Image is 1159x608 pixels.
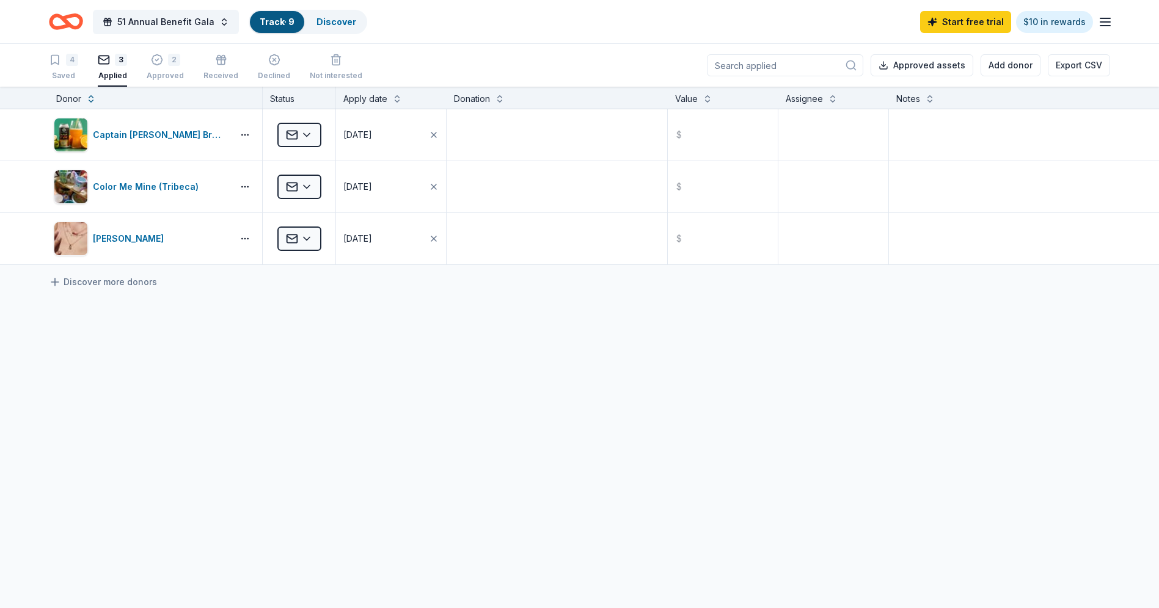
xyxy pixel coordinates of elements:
div: Assignee [786,92,823,106]
div: Not interested [310,71,362,81]
div: Status [263,87,336,109]
div: Donor [56,92,81,106]
button: [DATE] [336,109,446,161]
button: Image for Captain Lawrence Brewing CompanyCaptain [PERSON_NAME] Brewing Company [54,118,228,152]
button: 2Approved [147,49,184,87]
button: Received [203,49,238,87]
div: Donation [454,92,490,106]
a: $10 in rewards [1016,11,1093,33]
span: 51 Annual Benefit Gala [117,15,214,29]
div: Applied [98,71,127,81]
div: Notes [896,92,920,106]
button: [DATE] [336,213,446,264]
button: Image for Color Me Mine (Tribeca)Color Me Mine (Tribeca) [54,170,228,204]
img: Image for Kendra Scott [54,222,87,255]
button: Track· 9Discover [249,10,367,34]
button: Approved assets [871,54,973,76]
div: 4 [66,54,78,66]
a: Discover [316,16,356,27]
div: Approved [147,71,184,81]
a: Track· 9 [260,16,294,27]
button: Declined [258,49,290,87]
img: Image for Color Me Mine (Tribeca) [54,170,87,203]
div: Color Me Mine (Tribeca) [93,179,203,194]
input: Search applied [707,54,863,76]
a: Discover more donors [49,275,157,289]
div: [DATE] [343,179,372,194]
div: [PERSON_NAME] [93,231,169,246]
div: 2 [168,54,180,66]
div: Captain [PERSON_NAME] Brewing Company [93,128,228,142]
button: Export CSV [1048,54,1110,76]
div: [DATE] [343,231,372,246]
div: Declined [258,71,290,81]
button: 51 Annual Benefit Gala [93,10,239,34]
div: 3 [115,54,127,66]
div: Saved [49,71,78,81]
div: Received [203,71,238,81]
a: Start free trial [920,11,1011,33]
div: [DATE] [343,128,372,142]
button: Not interested [310,49,362,87]
button: Image for Kendra Scott[PERSON_NAME] [54,222,228,256]
div: Apply date [343,92,387,106]
button: 4Saved [49,49,78,87]
button: 3Applied [98,49,127,87]
div: Value [675,92,698,106]
button: Add donor [981,54,1040,76]
img: Image for Captain Lawrence Brewing Company [54,118,87,151]
button: [DATE] [336,161,446,212]
a: Home [49,7,83,36]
